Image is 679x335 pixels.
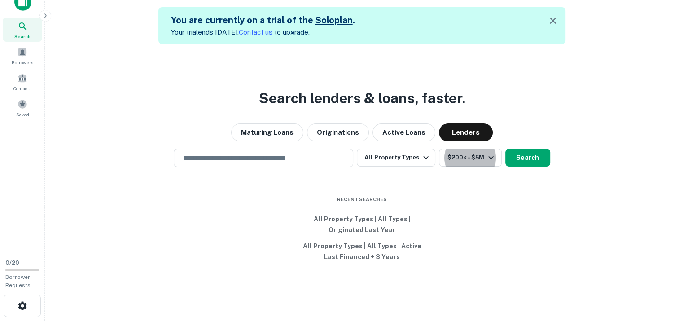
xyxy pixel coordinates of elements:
[3,96,42,120] a: Saved
[357,149,435,167] button: All Property Types
[307,123,369,141] button: Originations
[3,70,42,94] a: Contacts
[12,59,33,66] span: Borrowers
[505,149,550,167] button: Search
[439,123,493,141] button: Lenders
[171,13,355,27] h5: You are currently on a trial of the .
[372,123,435,141] button: Active Loans
[634,263,679,306] iframe: Chat Widget
[259,88,465,109] h3: Search lenders & loans, faster.
[239,28,272,36] a: Contact us
[13,85,31,92] span: Contacts
[295,238,429,265] button: All Property Types | All Types | Active Last Financed + 3 Years
[5,274,31,288] span: Borrower Requests
[14,33,31,40] span: Search
[171,27,355,38] p: Your trial ends [DATE]. to upgrade.
[16,111,29,118] span: Saved
[295,196,429,203] span: Recent Searches
[3,44,42,68] a: Borrowers
[439,149,502,167] button: $200k - $5M
[3,18,42,42] a: Search
[5,260,19,266] span: 0 / 20
[315,15,353,26] a: Soloplan
[295,211,429,238] button: All Property Types | All Types | Originated Last Year
[231,123,303,141] button: Maturing Loans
